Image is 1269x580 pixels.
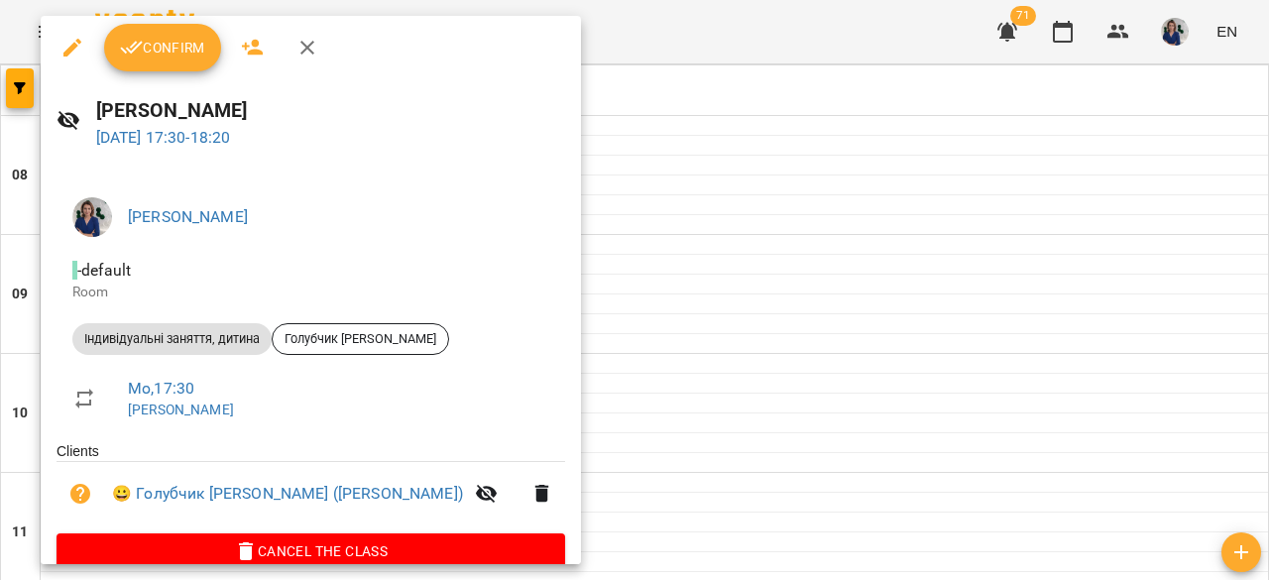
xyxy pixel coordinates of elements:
[273,330,448,348] span: Голубчик [PERSON_NAME]
[72,197,112,237] img: 972e9619a9bb327d5cb6c760d1099bef.jpeg
[96,95,566,126] h6: [PERSON_NAME]
[96,128,231,147] a: [DATE] 17:30-18:20
[120,36,205,59] span: Confirm
[72,283,549,302] p: Room
[128,402,234,417] a: [PERSON_NAME]
[112,482,463,506] a: 😀 Голубчик [PERSON_NAME] ([PERSON_NAME])
[72,330,272,348] span: Індивідуальні заняття, дитина
[72,539,549,563] span: Cancel the class
[57,441,565,533] ul: Clients
[128,379,194,398] a: Mo , 17:30
[272,323,449,355] div: Голубчик [PERSON_NAME]
[72,261,135,280] span: - default
[104,24,221,71] button: Confirm
[57,533,565,569] button: Cancel the class
[57,470,104,518] button: Unpaid. Bill the attendance?
[128,207,248,226] a: [PERSON_NAME]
